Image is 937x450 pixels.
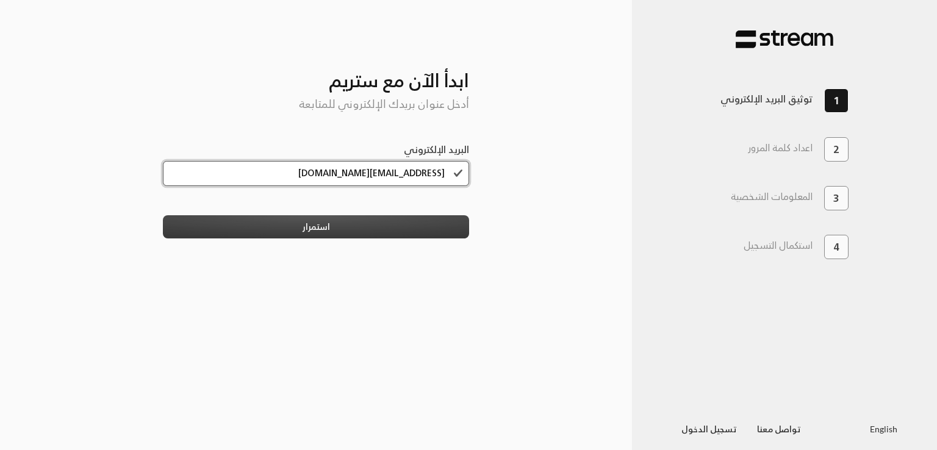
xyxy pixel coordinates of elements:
[163,49,470,91] h3: ابدأ الآن مع ستريم
[720,93,813,105] h3: توثيق البريد الإلكتروني
[833,142,839,157] span: 2
[163,161,470,186] input: البريد الإلكتروني
[870,417,897,440] a: English
[833,191,839,205] span: 3
[744,240,813,251] h3: استكمال التسجيل
[736,30,833,49] img: Stream Pay
[747,417,811,440] button: تواصل معنا
[672,421,747,437] a: تسجيل الدخول
[163,215,470,238] button: استمرار
[748,142,813,154] h3: اعداد كلمة المرور
[747,421,811,437] a: تواصل معنا
[672,417,747,440] button: تسجيل الدخول
[833,93,839,109] span: 1
[833,240,839,254] span: 4
[404,142,469,157] label: البريد الإلكتروني
[731,191,813,202] h3: المعلومات الشخصية
[163,98,470,111] h5: أدخل عنوان بريدك الإلكتروني للمتابعة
